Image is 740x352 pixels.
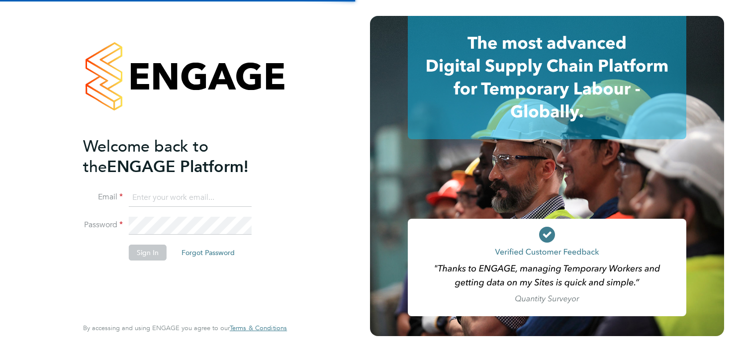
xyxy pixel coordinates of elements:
[129,245,167,261] button: Sign In
[83,192,123,202] label: Email
[83,220,123,230] label: Password
[83,137,208,176] span: Welcome back to the
[174,245,243,261] button: Forgot Password
[83,136,277,177] h2: ENGAGE Platform!
[129,189,252,207] input: Enter your work email...
[83,324,287,332] span: By accessing and using ENGAGE you agree to our
[230,324,287,332] a: Terms & Conditions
